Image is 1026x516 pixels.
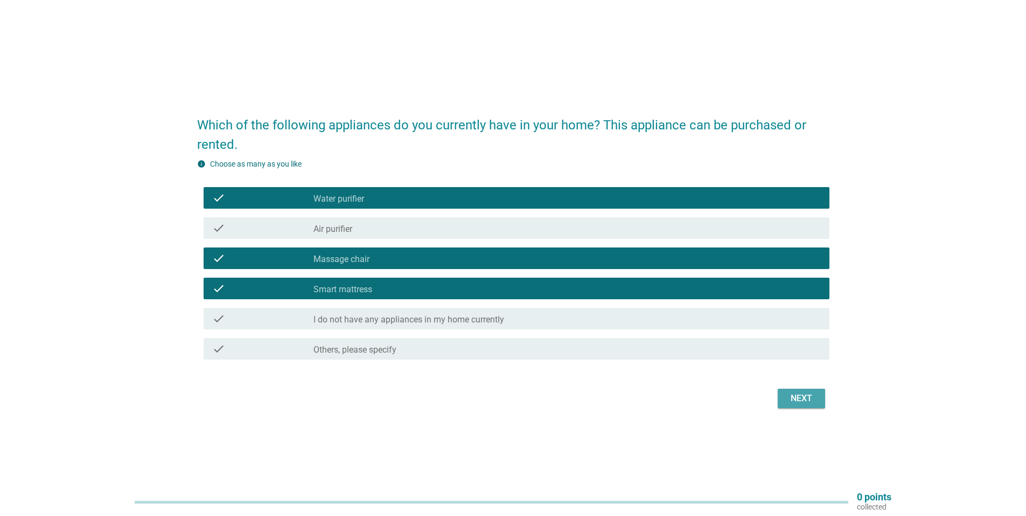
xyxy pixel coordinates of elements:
[313,284,372,295] label: Smart mattress
[197,160,206,168] i: info
[197,105,829,154] h2: Which of the following appliances do you currently have in your home? This appliance can be purch...
[313,194,364,204] label: Water purifier
[313,224,352,235] label: Air purifier
[786,392,816,405] div: Next
[313,254,369,265] label: Massage chair
[313,345,396,355] label: Others, please specify
[857,502,891,512] p: collected
[212,342,225,355] i: check
[313,314,504,325] label: I do not have any appliances in my home currently
[212,191,225,204] i: check
[212,282,225,295] i: check
[778,389,825,408] button: Next
[857,492,891,502] p: 0 points
[210,160,302,168] label: Choose as many as you like
[212,252,225,265] i: check
[212,312,225,325] i: check
[212,222,225,235] i: check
